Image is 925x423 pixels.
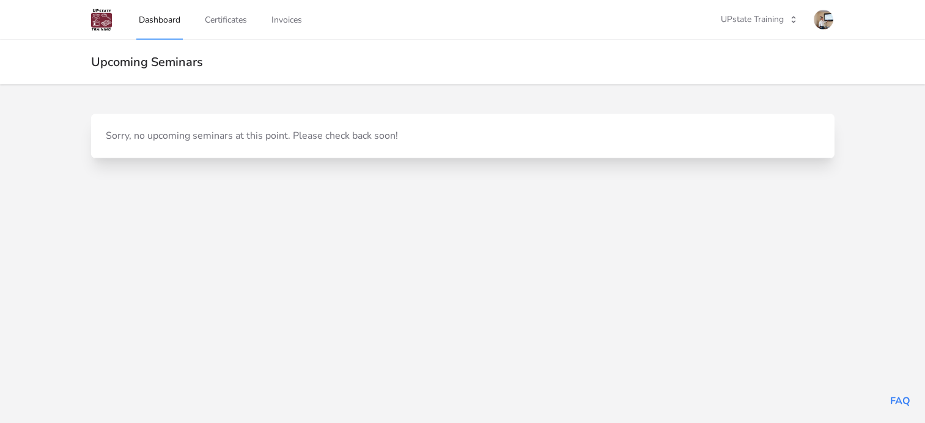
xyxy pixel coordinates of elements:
[106,128,820,143] div: Sorry, no upcoming seminars at this point. Please check back soon!
[890,394,910,408] a: FAQ
[91,54,835,70] h2: Upcoming Seminars
[91,9,112,31] img: Logo
[713,9,805,30] button: UPstate Training
[814,10,833,29] img: David Jones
